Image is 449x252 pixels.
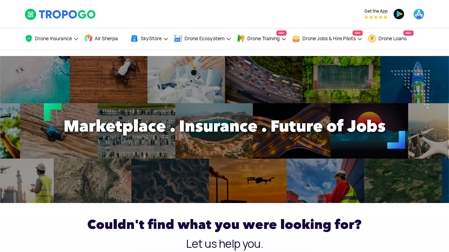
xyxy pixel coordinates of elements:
img: TropoGo Logo [25,8,96,20]
span: Get the App [364,8,388,14]
span: Drone Insurance [35,36,72,41]
span: SkyStore [141,36,162,41]
a: Drone Jobs & Hire PilotsNew [292,28,363,49]
img: App Raking [364,15,387,19]
span: New [353,30,363,36]
a: Drone Insurance [25,28,79,49]
h1: Marketplace . Insurance . Future of Jobs [19,112,430,140]
img: ic_playstore.png [393,8,404,20]
h2: Couldn't find what you were looking for? [25,214,424,235]
h3: Let us help you. [25,238,424,250]
span: Air Sherpa [95,36,118,41]
a: Air Sherpa [84,28,125,49]
a: SkyStore [130,28,169,49]
a: Drone LoansNew [368,28,414,49]
img: ic_appstore.png [413,8,424,20]
a: Drone Ecosystem [174,28,232,49]
span: New [403,30,414,36]
span: Drone Training [247,36,280,41]
span: Drone Loans [378,36,407,41]
span: Drone Jobs & Hire Pilots [302,36,356,41]
a: Drone TrainingNew [237,28,287,49]
span: New [276,30,287,36]
span: Drone Ecosystem [185,36,224,41]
